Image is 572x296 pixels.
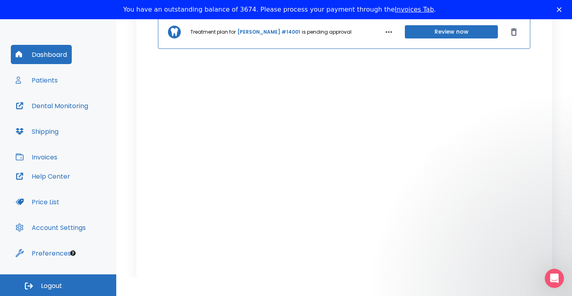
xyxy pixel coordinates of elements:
button: Help Center [11,167,75,186]
button: Shipping [11,122,63,141]
p: is pending approval [302,28,352,36]
button: Account Settings [11,218,91,237]
div: Close [557,7,565,12]
button: Review now [405,25,498,38]
div: You have an outstanding balance of 3674. Please process your payment through the . [123,6,436,14]
button: Dental Monitoring [11,96,93,115]
button: Patients [11,70,63,90]
button: Preferences [11,244,76,263]
button: Price List [11,192,64,211]
button: Dashboard [11,45,72,64]
a: [PERSON_NAME] #14001 [237,28,300,36]
span: Logout [41,282,62,290]
p: Treatment plan for [190,28,236,36]
iframe: Intercom live chat [545,269,564,288]
button: Invoices [11,147,62,167]
div: Tooltip anchor [69,250,77,257]
button: Dismiss [507,26,520,38]
a: Invoices Tab [395,6,434,13]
